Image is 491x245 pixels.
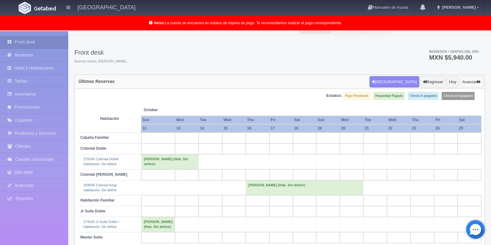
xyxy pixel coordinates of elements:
[411,116,434,124] th: Thu
[293,116,316,124] th: Sat
[34,6,56,11] img: Getabed
[83,157,119,166] a: 270245 Colonial Doble/Habitación: Sin definir
[246,180,364,195] td: [PERSON_NAME] (Hab. Sin definir)
[447,76,459,88] button: Hoy
[458,116,481,124] th: Sat
[141,116,175,124] th: Sun
[144,107,196,113] span: October
[80,235,102,239] b: Master Suite
[83,183,117,192] a: 269836 Colonial King/Habitación: Sin definir
[434,116,458,124] th: Fri
[340,116,364,124] th: Mon
[80,209,105,213] b: Jr Suite Doble
[411,124,434,133] th: 23
[316,116,340,124] th: Sun
[269,124,293,133] th: 17
[420,76,445,88] button: Regresar
[293,124,316,133] th: 18
[387,124,411,133] th: 22
[364,116,387,124] th: Tue
[343,92,370,100] label: Pago Pendiente
[175,116,199,124] th: Mon
[199,124,222,133] th: 14
[442,92,475,100] label: Check-out (pagado)
[434,124,458,133] th: 24
[246,116,270,124] th: Thu
[141,124,175,133] th: 12
[80,146,106,151] b: Colonial Doble
[74,49,127,56] h3: Front desk
[80,198,115,202] b: Habitación Familiar
[269,116,293,124] th: Fri
[373,92,405,100] label: Hospedaje Pagado
[199,116,222,124] th: Tue
[141,154,199,169] td: [PERSON_NAME] (Hab. Sin definir)
[408,92,439,100] label: Check-in (pagado)
[78,79,115,84] h4: Últimas Reservas
[80,172,127,177] b: Colonial [PERSON_NAME]
[78,3,136,11] h4: [GEOGRAPHIC_DATA]
[100,116,119,121] strong: Habitación
[222,124,246,133] th: 15
[326,93,342,99] label: Estatus:
[154,21,165,25] b: Aviso:
[429,50,479,53] span: Ingresos / Ventas del día
[364,124,387,133] th: 21
[387,116,411,124] th: Wed
[460,76,483,88] button: Avanzar
[222,116,246,124] th: Wed
[440,5,476,10] span: [PERSON_NAME]
[316,124,340,133] th: 19
[246,124,270,133] th: 16
[74,59,127,64] span: Buenas tardes, [PERSON_NAME].
[141,217,175,232] td: [PERSON_NAME] (Hab. Sin definir)
[175,124,199,133] th: 13
[429,54,479,61] h3: MXN $5,940.00
[83,220,119,229] a: 274325 Jr Suite Doble /Habitación: Sin definir
[340,124,364,133] th: 20
[458,124,481,133] th: 25
[80,135,109,140] b: Cabaña Familiar
[369,76,419,88] button: [GEOGRAPHIC_DATA]
[19,2,31,14] img: Getabed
